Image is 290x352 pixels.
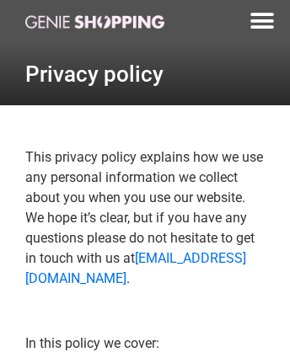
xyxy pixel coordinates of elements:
div: Menu Toggle [244,3,282,40]
span: . [126,270,130,286]
a: [EMAIL_ADDRESS][DOMAIN_NAME] [25,250,246,286]
h1: Privacy policy [25,63,265,85]
span: This privacy policy explains how we use any personal information we collect about you when you us... [25,149,263,266]
span: In this policy we cover: [25,335,159,351]
img: genie-shopping-logo [25,15,164,29]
